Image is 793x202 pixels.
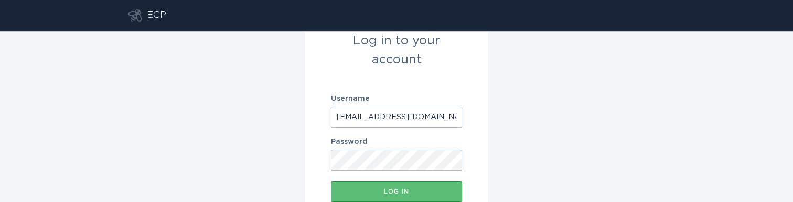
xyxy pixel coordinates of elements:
[336,188,457,195] div: Log in
[331,138,462,145] label: Password
[331,181,462,202] button: Log in
[331,95,462,103] label: Username
[147,9,166,22] div: ECP
[128,9,142,22] button: Go to dashboard
[331,31,462,69] div: Log in to your account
